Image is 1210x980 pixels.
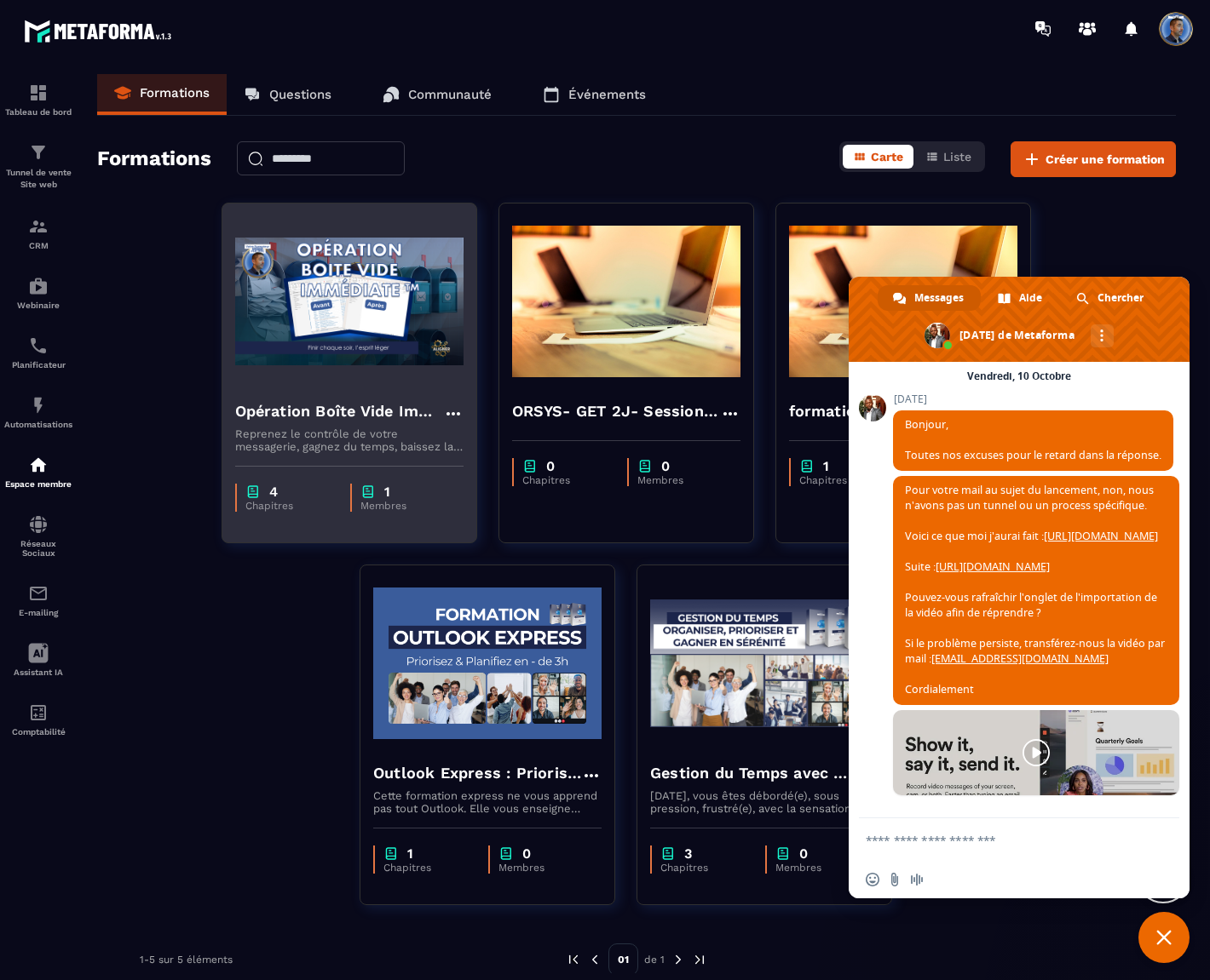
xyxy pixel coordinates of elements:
[1044,529,1158,543] a: [URL][DOMAIN_NAME]
[245,500,333,512] p: Chapitres
[905,417,1161,462] span: Bonjour, Toutes nos excuses pour le retard dans la réponse.
[931,651,1109,666] a: [EMAIL_ADDRESS][DOMAIN_NAME]
[637,458,653,474] img: chapter
[546,458,555,474] p: 0
[587,952,602,967] img: prev
[4,690,72,749] a: accountantaccountantComptabilité
[407,845,413,862] p: 1
[28,216,49,237] img: formation
[775,203,1052,565] a: formation-backgroundformation magnétismechapter1Chapitreschapter0Membres
[383,862,471,874] p: Chapitres
[4,630,72,690] a: Assistant IA
[24,15,177,47] img: logo
[4,107,72,117] p: Tableau de bord
[222,203,498,565] a: formation-backgroundOpération Boîte Vide Immédiate™ (OBI)Reprenez le contrôle de votre messagerie...
[498,845,514,862] img: chapter
[28,276,49,296] img: automations
[608,943,638,976] p: 01
[360,500,447,512] p: Membres
[660,845,676,862] img: chapter
[982,285,1059,311] div: Aide
[775,845,791,862] img: chapter
[360,484,376,500] img: chapter
[888,873,902,886] span: Envoyer un fichier
[269,87,331,102] p: Questions
[914,285,964,311] span: Messages
[4,301,72,310] p: Webinaire
[967,371,1071,381] div: Vendredi, 10 Octobre
[522,458,538,474] img: chapter
[866,833,1135,848] textarea: Entrez votre message...
[4,539,72,558] p: Réseaux Sociaux
[650,789,879,815] p: [DATE], vous êtes débordé(e), sous pression, frustré(e), avec la sensation de courir après le tem...
[4,203,72,263] a: formationformationCRM
[498,862,585,874] p: Membres
[4,360,72,370] p: Planificateur
[97,74,227,115] a: Formations
[383,845,399,862] img: chapter
[1061,285,1161,311] div: Chercher
[789,399,965,423] h4: formation magnétisme
[1138,912,1190,963] div: Fermer le chat
[4,479,72,489] p: Espace membre
[843,145,913,169] button: Carte
[28,142,49,163] img: formation
[235,216,464,387] img: formation-background
[1019,285,1042,311] span: Aide
[366,74,509,115] a: Communauté
[4,167,72,191] p: Tunnel de vente Site web
[789,216,1017,387] img: formation-background
[28,335,49,356] img: scheduler
[245,484,261,500] img: chapter
[4,263,72,323] a: automationsautomationsWebinaire
[4,442,72,501] a: automationsautomationsEspace membre
[97,141,211,177] h2: Formations
[1046,151,1165,168] span: Créer une formation
[140,954,233,966] p: 1-5 sur 5 éléments
[227,74,349,115] a: Questions
[936,559,1050,574] a: [URL][DOMAIN_NAME]
[943,150,971,163] span: Liste
[644,953,665,966] p: de 1
[28,83,49,103] img: formation
[4,570,72,630] a: emailemailE-mailing
[4,129,72,203] a: formationformationTunnel de vente Site web
[384,484,390,500] p: 1
[878,285,981,311] div: Messages
[893,393,1173,405] span: [DATE]
[1098,285,1144,311] span: Chercher
[650,761,858,785] h4: Gestion du Temps avec Outlook : Organiser, Prioriser et [PERSON_NAME] en Sérénité
[512,216,740,387] img: formation-background
[799,474,887,486] p: Chapitres
[269,484,278,500] p: 4
[373,761,581,785] h4: Outlook Express : Priorisez & Planifiez en 3h
[28,702,49,723] img: accountant
[799,458,815,474] img: chapter
[1011,141,1176,177] button: Créer une formation
[235,399,443,423] h4: Opération Boîte Vide Immédiate™ (OBI)
[568,87,646,102] p: Événements
[871,150,903,163] span: Carte
[910,873,924,886] span: Message audio
[522,845,531,862] p: 0
[799,845,808,862] p: 0
[1091,324,1114,347] div: Autres canaux
[637,474,723,486] p: Membres
[4,70,72,129] a: formationformationTableau de bord
[692,952,707,967] img: next
[4,420,72,429] p: Automatisations
[526,74,663,115] a: Événements
[566,952,581,967] img: prev
[4,241,72,250] p: CRM
[373,578,602,748] img: formation-background
[360,565,637,926] a: formation-backgroundOutlook Express : Priorisez & Planifiez en 3hCette formation express ne vous ...
[28,514,49,535] img: social-network
[4,608,72,617] p: E-mailing
[522,474,610,486] p: Chapitres
[905,483,1165,696] span: Pour votre mail au sujet du lancement, non, nous n'avons pas un tunnel ou un process spécifique. ...
[775,862,861,874] p: Membres
[4,668,72,677] p: Assistant IA
[650,578,879,748] img: formation-background
[498,203,775,565] a: formation-backgroundORSYS- GET 2J- Session du xxxchapter0Chapitreschapter0Membres
[866,873,879,886] span: Insérer un emoji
